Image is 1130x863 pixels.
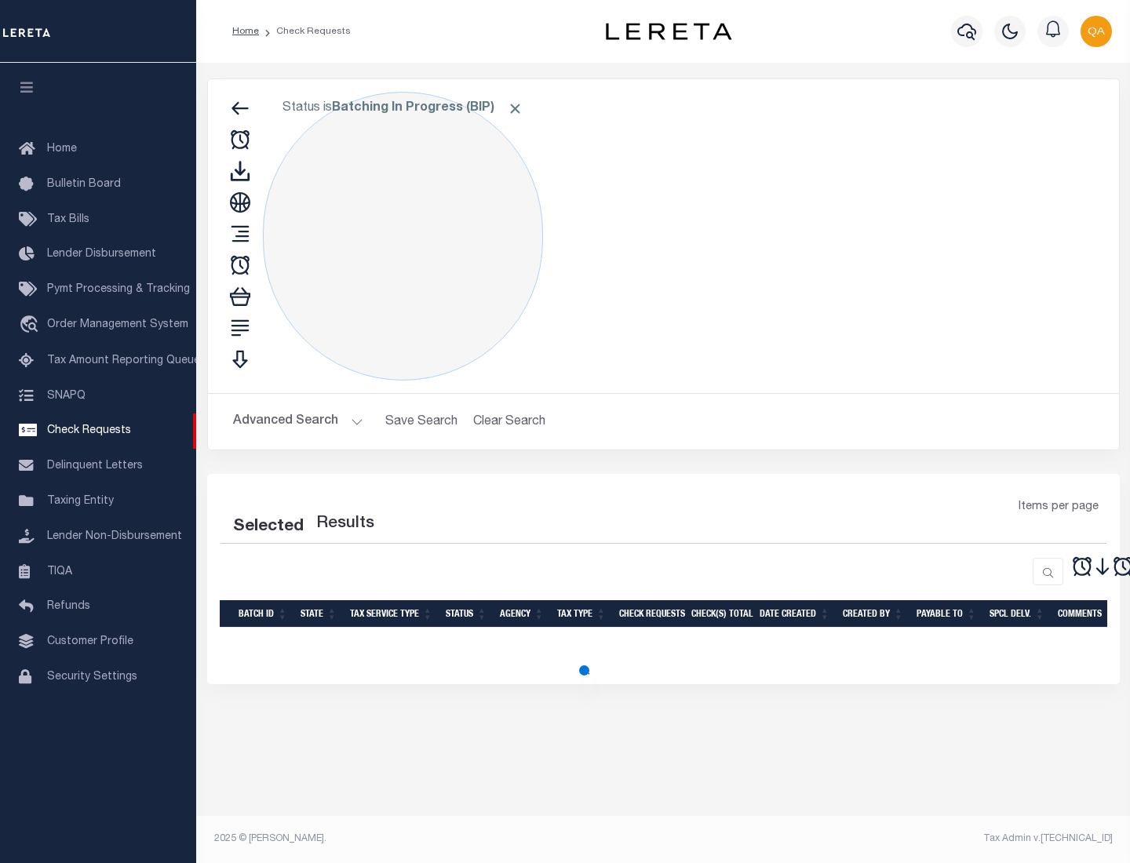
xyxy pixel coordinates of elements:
[47,672,137,683] span: Security Settings
[19,315,44,336] i: travel_explore
[753,600,837,628] th: Date Created
[47,461,143,472] span: Delinquent Letters
[332,102,523,115] b: Batching In Progress (BIP)
[47,531,182,542] span: Lender Non-Disbursement
[294,600,344,628] th: State
[47,390,86,401] span: SNAPQ
[685,600,753,628] th: Check(s) Total
[551,600,613,628] th: Tax Type
[47,214,89,225] span: Tax Bills
[47,144,77,155] span: Home
[376,406,467,437] button: Save Search
[47,249,156,260] span: Lender Disbursement
[47,179,121,190] span: Bulletin Board
[837,600,910,628] th: Created By
[316,512,374,537] label: Results
[507,100,523,117] span: Click to Remove
[910,600,983,628] th: Payable To
[233,406,363,437] button: Advanced Search
[232,600,294,628] th: Batch Id
[467,406,552,437] button: Clear Search
[259,24,351,38] li: Check Requests
[1052,600,1122,628] th: Comments
[202,832,664,846] div: 2025 © [PERSON_NAME].
[494,600,551,628] th: Agency
[47,425,131,436] span: Check Requests
[47,636,133,647] span: Customer Profile
[344,600,439,628] th: Tax Service Type
[1081,16,1112,47] img: svg+xml;base64,PHN2ZyB4bWxucz0iaHR0cDovL3d3dy53My5vcmcvMjAwMC9zdmciIHBvaW50ZXItZXZlbnRzPSJub25lIi...
[47,566,72,577] span: TIQA
[606,23,731,40] img: logo-dark.svg
[47,284,190,295] span: Pymt Processing & Tracking
[675,832,1113,846] div: Tax Admin v.[TECHNICAL_ID]
[263,92,543,381] div: Click to Edit
[233,515,304,540] div: Selected
[47,601,90,612] span: Refunds
[47,496,114,507] span: Taxing Entity
[439,600,494,628] th: Status
[613,600,685,628] th: Check Requests
[1019,499,1099,516] span: Items per page
[983,600,1052,628] th: Spcl Delv.
[47,355,200,366] span: Tax Amount Reporting Queue
[232,27,259,36] a: Home
[47,319,188,330] span: Order Management System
